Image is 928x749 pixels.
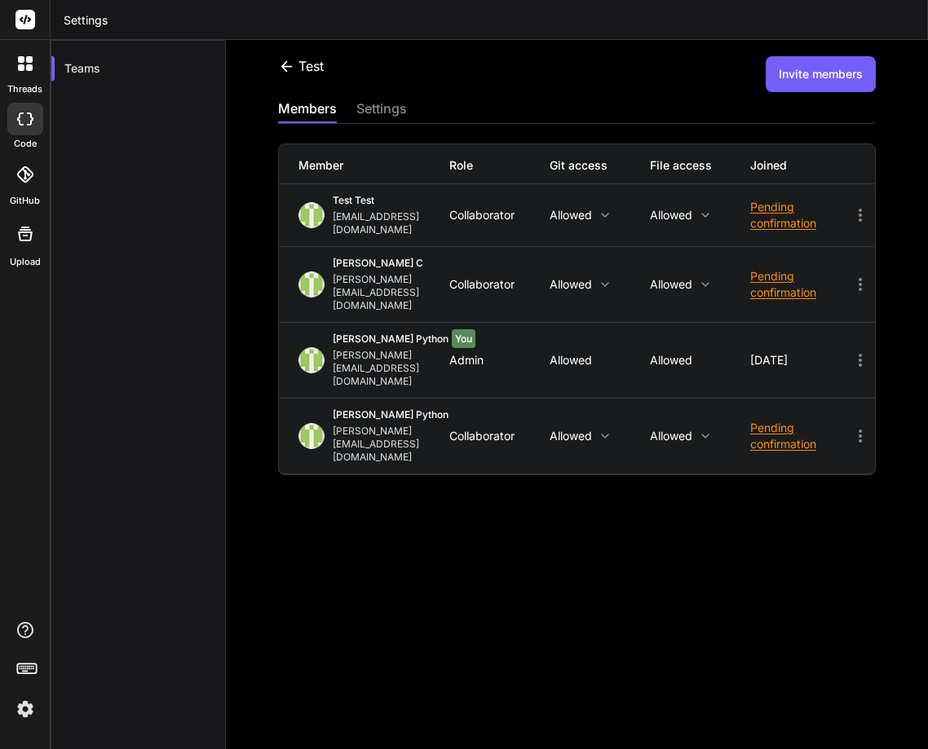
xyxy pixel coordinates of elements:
div: members [278,99,337,121]
div: Git access [550,157,650,174]
p: Allowed [650,209,750,222]
div: [PERSON_NAME][EMAIL_ADDRESS][DOMAIN_NAME] [333,349,475,388]
p: Allowed [550,209,650,222]
div: Pending confirmation [750,199,851,231]
img: profile_image [298,202,325,228]
div: Role [449,157,550,174]
span: [PERSON_NAME] C [333,257,423,269]
div: File access [650,157,750,174]
div: [EMAIL_ADDRESS][DOMAIN_NAME] [333,210,449,236]
span: [PERSON_NAME] Python [333,408,449,421]
div: Joined [750,157,851,174]
div: Teams [51,51,225,86]
div: Member [298,157,449,174]
div: Admin [449,354,550,367]
img: profile_image [298,347,325,373]
div: [PERSON_NAME][EMAIL_ADDRESS][DOMAIN_NAME] [333,425,449,464]
button: Invite members [766,56,876,92]
img: profile_image [298,423,325,449]
div: [PERSON_NAME][EMAIL_ADDRESS][DOMAIN_NAME] [333,273,449,312]
p: Allowed [550,278,650,291]
span: [PERSON_NAME] Python [333,333,449,345]
div: Collaborator [449,430,550,443]
div: Pending confirmation [750,268,851,301]
p: Allowed [550,430,650,443]
p: Allowed [650,278,750,291]
label: GitHub [10,194,40,208]
p: Allowed [650,430,750,443]
div: settings [356,99,407,121]
span: test test [333,194,374,206]
label: code [14,137,37,151]
label: Upload [10,255,41,269]
div: Pending confirmation [750,420,851,452]
p: Allowed [550,354,650,367]
p: Allowed [650,354,750,367]
div: test [278,56,324,76]
div: Collaborator [449,209,550,222]
img: settings [11,695,39,723]
label: threads [7,82,42,96]
img: profile_image [298,271,325,297]
div: Collaborator [449,278,550,291]
span: You [452,329,475,348]
div: [DATE] [750,354,851,367]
